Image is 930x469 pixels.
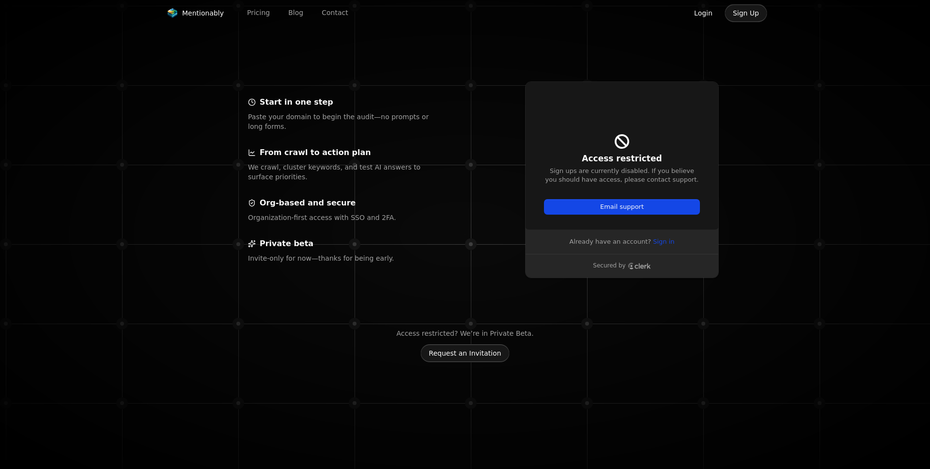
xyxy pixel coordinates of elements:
a: Sign in [653,237,674,246]
p: We crawl, cluster keywords, and test AI answers to surface priorities. [248,162,434,182]
button: Login [686,4,721,22]
p: Organization‑first access with SSO and 2FA. [248,213,434,222]
h1: Access restricted [544,153,699,165]
button: Request an Invitation [420,344,509,362]
a: Blog [280,5,311,20]
p: Secured by [593,262,625,270]
p: Private beta [260,238,313,250]
button: Email support [544,200,699,214]
a: Contact [314,5,356,20]
p: Paste your domain to begin the audit—no prompts or long forms. [248,112,434,131]
a: Mentionably [163,6,228,20]
p: From crawl to action plan [260,147,371,158]
span: Mentionably [182,8,224,18]
p: Sign ups are currently disabled. If you believe you should have access, please contact support. [544,167,699,184]
a: Pricing [239,5,278,20]
p: Start in one step [260,96,333,108]
p: Org‑based and secure [260,197,356,209]
a: Clerk logo [628,263,651,269]
img: Mentionably logo [167,8,178,18]
p: Access restricted? We’re in Private Beta. [396,328,533,338]
button: Sign Up [725,4,767,22]
p: Invite‑only for now—thanks for being early. [248,253,434,263]
span: Already have an account? [569,237,651,246]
